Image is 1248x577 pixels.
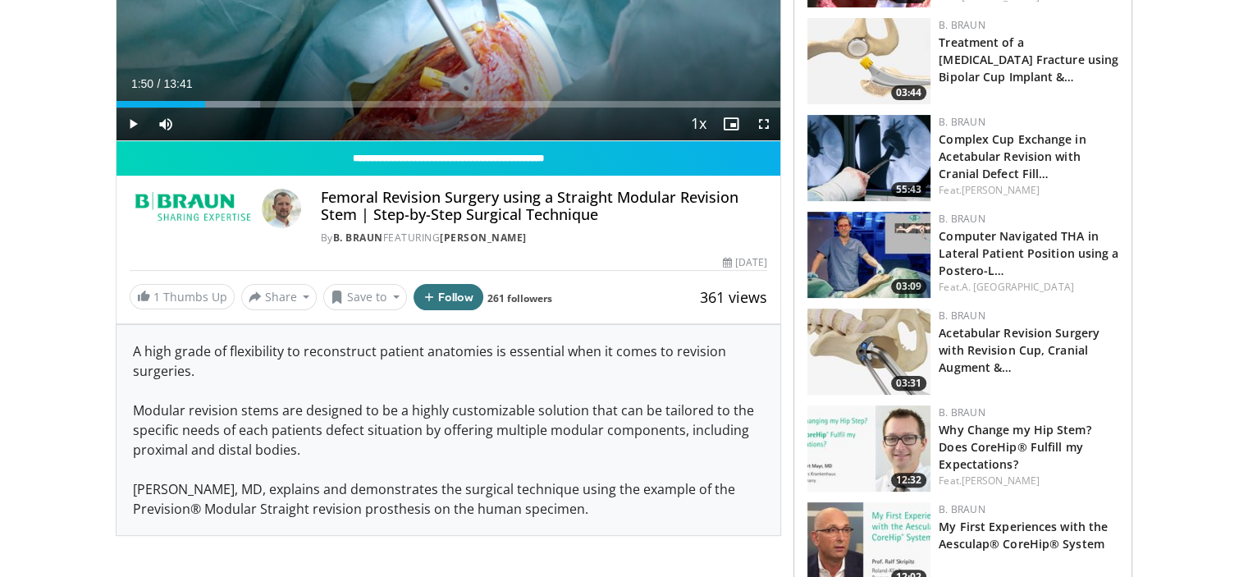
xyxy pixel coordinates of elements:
div: Progress Bar [117,101,781,108]
a: 12:32 [807,405,930,492]
span: 1 [153,289,160,305]
span: 03:09 [891,279,926,294]
a: B. Braun [939,405,985,419]
span: 1:50 [131,77,153,90]
span: 13:41 [163,77,192,90]
img: 8b64c0ca-f349-41b4-a711-37a94bb885a5.jpg.150x105_q85_crop-smart_upscale.jpg [807,115,930,201]
button: Share [241,284,318,310]
a: 261 followers [487,291,552,305]
div: A high grade of flexibility to reconstruct patient anatomies is essential when it comes to revisi... [117,325,781,535]
button: Play [117,108,149,140]
a: B. Braun [333,231,383,245]
button: Enable picture-in-picture mode [715,108,747,140]
img: Avatar [262,189,301,228]
div: [DATE] [723,255,767,270]
img: 11fc43c8-c25e-4126-ac60-c8374046ba21.jpg.150x105_q85_crop-smart_upscale.jpg [807,212,930,298]
button: Follow [414,284,484,310]
span: 55:43 [891,182,926,197]
a: 1 Thumbs Up [130,284,235,309]
a: Treatment of a [MEDICAL_DATA] Fracture using Bipolar Cup Implant &… [939,34,1118,85]
img: B. Braun [130,189,255,228]
button: Playback Rate [682,108,715,140]
span: / [158,77,161,90]
span: 03:31 [891,376,926,391]
a: Why Change my Hip Stem? Does CoreHip® Fulfill my Expectations? [939,422,1090,472]
a: B. Braun [939,212,985,226]
div: Feat. [939,280,1118,295]
span: 03:44 [891,85,926,100]
button: Mute [149,108,182,140]
a: [PERSON_NAME] [440,231,527,245]
a: 55:43 [807,115,930,201]
a: B. Braun [939,309,985,323]
button: Save to [323,284,407,310]
a: B. Braun [939,502,985,516]
a: Computer Navigated THA in Lateral Patient Position using a Postero-L… [939,228,1118,278]
a: 03:09 [807,212,930,298]
a: B. Braun [939,115,985,129]
h4: Femoral Revision Surgery using a Straight Modular Revision Stem | Step-by-Step Surgical Technique [321,189,767,224]
img: dd541074-bb98-4b7d-853b-83c717806bb5.jpg.150x105_q85_crop-smart_upscale.jpg [807,18,930,104]
div: By FEATURING [321,231,767,245]
img: 91b111a7-5173-4914-9915-8ee52757365d.jpg.150x105_q85_crop-smart_upscale.jpg [807,405,930,492]
a: My First Experiences with the Aesculap® CoreHip® System [939,519,1108,552]
div: Feat. [939,474,1118,488]
img: 44575493-eacc-451e-831c-71696420bc06.150x105_q85_crop-smart_upscale.jpg [807,309,930,395]
a: 03:31 [807,309,930,395]
span: 12:32 [891,473,926,488]
a: [PERSON_NAME] [962,183,1040,197]
span: 361 views [700,287,767,307]
a: Complex Cup Exchange in Acetabular Revision with Cranial Defect Fill… [939,131,1086,181]
div: Feat. [939,183,1118,198]
a: [PERSON_NAME] [962,474,1040,488]
button: Fullscreen [747,108,780,140]
a: B. Braun [939,18,985,32]
a: A. [GEOGRAPHIC_DATA] [962,280,1074,294]
a: Acetabular Revision Surgery with Revision Cup, Cranial Augment &… [939,325,1099,375]
a: 03:44 [807,18,930,104]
